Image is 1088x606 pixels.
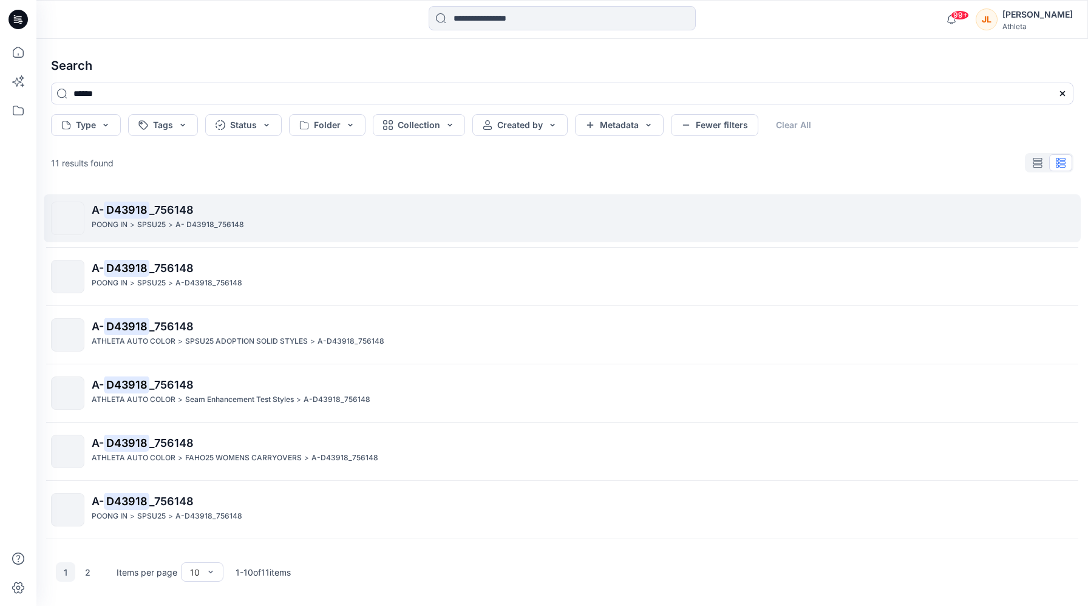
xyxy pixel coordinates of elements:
[318,335,384,348] p: A-D43918_756148
[185,393,294,406] p: Seam Enhancement Test Styles
[104,434,149,451] mark: D43918
[78,562,97,582] button: 2
[44,486,1081,534] a: A-D43918_756148POONG IN>SPSU25>A-D43918_756148
[137,219,166,231] p: SPSU25
[92,393,175,406] p: ATHLETA AUTO COLOR
[41,49,1083,83] h4: Search
[168,219,173,231] p: >
[149,495,194,508] span: _756148
[472,114,568,136] button: Created by
[175,219,244,231] p: A- D43918_756148
[44,369,1081,417] a: A-D43918_756148ATHLETA AUTO COLOR>Seam Enhancement Test Styles>A-D43918_756148
[44,194,1081,242] a: A-D43918_756148POONG IN>SPSU25>A- D43918_756148
[289,114,365,136] button: Folder
[44,544,1081,592] a: A-D43918_756148ATHLETA AUTO COLOR>FAHO25 LATE ADD WOMENS (SOLID)>A-D43918_756148
[178,452,183,465] p: >
[951,10,969,20] span: 99+
[51,157,114,169] p: 11 results found
[104,318,149,335] mark: D43918
[175,510,242,523] p: A-D43918_756148
[44,427,1081,475] a: A-D43918_756148ATHLETA AUTO COLOR>FAHO25 WOMENS CARRYOVERS>A-D43918_756148
[104,201,149,218] mark: D43918
[236,566,291,579] p: 1 - 10 of 11 items
[117,566,177,579] p: Items per page
[178,335,183,348] p: >
[92,510,127,523] p: POONG IN
[149,203,194,216] span: _756148
[149,320,194,333] span: _756148
[92,378,104,391] span: A-
[92,262,104,274] span: A-
[168,510,173,523] p: >
[185,335,308,348] p: SPSU25 ADOPTION SOLID STYLES
[168,277,173,290] p: >
[149,262,194,274] span: _756148
[130,219,135,231] p: >
[104,376,149,393] mark: D43918
[104,259,149,276] mark: D43918
[51,114,121,136] button: Type
[185,452,302,465] p: FAHO25 WOMENS CARRYOVERS
[575,114,664,136] button: Metadata
[92,219,127,231] p: POONG IN
[92,437,104,449] span: A-
[304,393,370,406] p: A-D43918_756148
[178,393,183,406] p: >
[373,114,465,136] button: Collection
[92,335,175,348] p: ATHLETA AUTO COLOR
[104,492,149,509] mark: D43918
[130,510,135,523] p: >
[92,320,104,333] span: A-
[137,510,166,523] p: SPSU25
[92,277,127,290] p: POONG IN
[976,9,998,30] div: JL
[205,114,282,136] button: Status
[128,114,198,136] button: Tags
[149,378,194,391] span: _756148
[190,566,200,579] div: 10
[92,495,104,508] span: A-
[175,277,242,290] p: A-D43918_756148
[671,114,758,136] button: Fewer filters
[304,452,309,465] p: >
[92,452,175,465] p: ATHLETA AUTO COLOR
[44,311,1081,359] a: A-D43918_756148ATHLETA AUTO COLOR>SPSU25 ADOPTION SOLID STYLES>A-D43918_756148
[130,277,135,290] p: >
[92,203,104,216] span: A-
[56,562,75,582] button: 1
[1002,22,1073,31] div: Athleta
[296,393,301,406] p: >
[137,277,166,290] p: SPSU25
[149,437,194,449] span: _756148
[44,253,1081,301] a: A-D43918_756148POONG IN>SPSU25>A-D43918_756148
[311,452,378,465] p: A-D43918_756148
[1002,7,1073,22] div: [PERSON_NAME]
[310,335,315,348] p: >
